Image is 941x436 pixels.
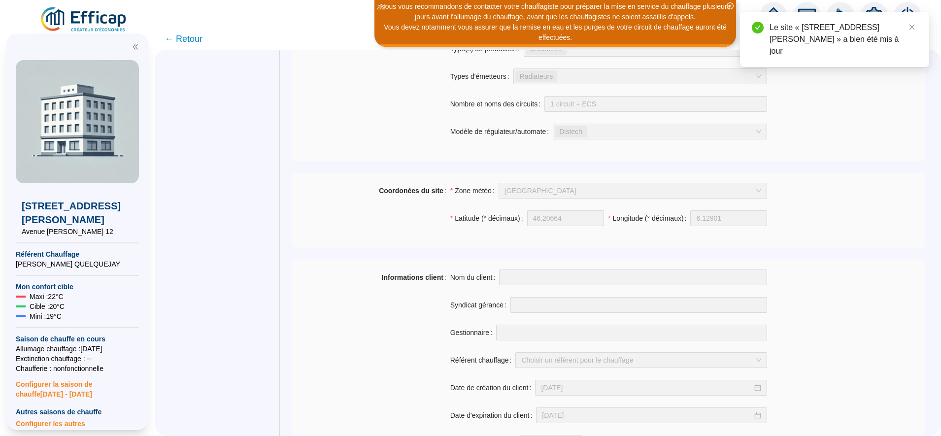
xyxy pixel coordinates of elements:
[765,7,782,25] span: home
[30,311,62,321] span: Mini : 19 °C
[22,227,133,236] span: Avenue [PERSON_NAME] 12
[450,325,496,340] label: Gestionnaire
[528,211,604,226] input: Latitude (° décimaux)
[798,7,816,25] span: fund
[450,380,536,396] label: Date de création du client
[30,302,65,311] span: Cible : 20 °C
[377,3,386,11] i: 2 / 2
[16,407,139,417] span: Autres saisons de chauffe
[30,292,64,302] span: Maxi : 22 °C
[542,410,752,421] input: Date d'expiration du client
[510,297,767,313] input: Syndicat gérance
[499,269,767,285] input: Nom du client
[450,352,516,368] label: Référent chauffage
[770,22,917,57] div: Le site « [STREET_ADDRESS][PERSON_NAME] » a bien été mis à jour
[541,383,752,393] input: Date de création du client
[908,24,915,31] span: close
[450,124,553,139] label: Modèle de régulateur/automate
[16,354,139,364] span: Exctinction chauffage : --
[555,126,587,137] span: Distech
[39,6,129,34] img: efficap energie logo
[450,269,499,285] label: Nom du client
[865,7,883,25] span: setting
[22,199,133,227] span: [STREET_ADDRESS][PERSON_NAME]
[544,96,767,112] input: Nombre et noms des circuits
[504,183,761,198] span: Genève
[16,259,139,269] span: [PERSON_NAME] QUELQUEJAY
[450,297,510,313] label: Syndicat gérance
[450,407,537,423] label: Date d'expiration du client
[165,32,202,46] span: ← Retour
[827,2,854,30] img: alerts
[515,70,558,82] span: Radiateurs
[691,211,766,226] input: Longitude (° décimaux)
[376,22,735,43] div: Vous devez notamment vous assurer que la remise en eau et les purges de votre circuit de chauffag...
[16,249,139,259] span: Référent Chauffage
[752,22,764,34] span: check-circle
[496,325,767,340] input: Gestionnaire
[376,1,735,22] div: Nous vous recommandons de contacter votre chauffagiste pour préparer la mise en service du chauff...
[450,183,499,199] label: Zone météo
[379,187,443,195] strong: Coordonées du site
[16,344,139,354] span: Allumage chauffage : [DATE]
[520,71,553,82] span: Radiateurs
[132,43,139,50] span: double-left
[382,273,443,281] strong: Informations client
[727,2,734,9] span: close-circle
[450,96,544,112] label: Nombre et noms des circuits
[16,334,139,344] span: Saison de chauffe en cours
[450,68,513,84] label: Types d'émetteurs
[907,22,917,33] a: Close
[608,210,690,226] label: Longitude (° décimaux)
[559,126,582,137] span: Distech
[16,364,139,373] span: Chaufferie : non fonctionnelle
[16,282,139,292] span: Mon confort cible
[450,210,527,226] label: Latitude (° décimaux)
[16,373,139,399] span: Configurer la saison de chauffe [DATE] - [DATE]
[894,2,921,30] img: alerts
